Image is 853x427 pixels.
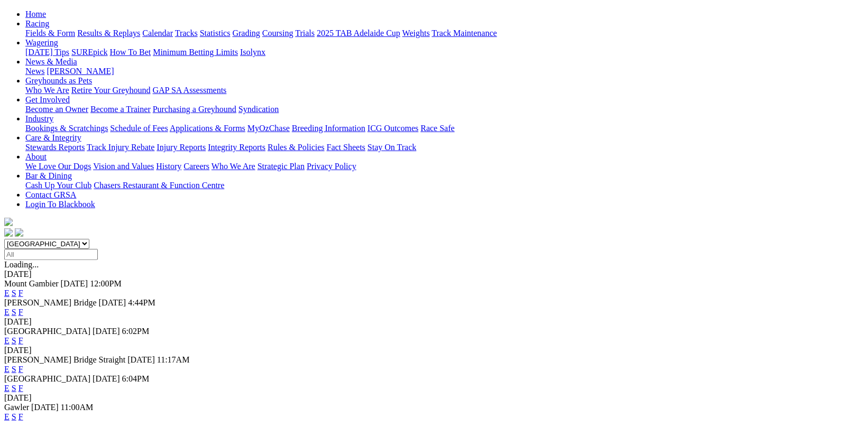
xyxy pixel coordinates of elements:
[93,374,120,383] span: [DATE]
[25,29,75,38] a: Fields & Form
[239,105,279,114] a: Syndication
[317,29,400,38] a: 2025 TAB Adelaide Cup
[94,181,224,190] a: Chasers Restaurant & Function Centre
[4,346,849,355] div: [DATE]
[25,143,849,152] div: Care & Integrity
[25,95,70,104] a: Get Involved
[233,29,260,38] a: Grading
[4,365,10,374] a: E
[93,327,120,336] span: [DATE]
[19,336,23,345] a: F
[25,86,69,95] a: Who We Are
[268,143,325,152] a: Rules & Policies
[71,86,151,95] a: Retire Your Greyhound
[110,48,151,57] a: How To Bet
[25,19,49,28] a: Racing
[4,289,10,298] a: E
[61,403,94,412] span: 11:00AM
[25,171,72,180] a: Bar & Dining
[19,412,23,421] a: F
[25,105,849,114] div: Get Involved
[25,133,81,142] a: Care & Integrity
[184,162,209,171] a: Careers
[368,124,418,133] a: ICG Outcomes
[25,162,91,171] a: We Love Our Dogs
[31,403,59,412] span: [DATE]
[4,249,98,260] input: Select date
[157,143,206,152] a: Injury Reports
[12,336,16,345] a: S
[25,143,85,152] a: Stewards Reports
[12,308,16,317] a: S
[262,29,293,38] a: Coursing
[25,181,849,190] div: Bar & Dining
[90,105,151,114] a: Become a Trainer
[19,308,23,317] a: F
[25,67,44,76] a: News
[19,384,23,393] a: F
[128,298,155,307] span: 4:44PM
[247,124,290,133] a: MyOzChase
[25,114,53,123] a: Industry
[25,76,92,85] a: Greyhounds as Pets
[4,384,10,393] a: E
[61,279,88,288] span: [DATE]
[25,29,849,38] div: Racing
[110,124,168,133] a: Schedule of Fees
[71,48,107,57] a: SUREpick
[4,308,10,317] a: E
[307,162,356,171] a: Privacy Policy
[4,336,10,345] a: E
[4,393,849,403] div: [DATE]
[402,29,430,38] a: Weights
[4,374,90,383] span: [GEOGRAPHIC_DATA]
[4,270,849,279] div: [DATE]
[4,355,125,364] span: [PERSON_NAME] Bridge Straight
[4,260,39,269] span: Loading...
[295,29,315,38] a: Trials
[25,124,108,133] a: Bookings & Scratchings
[4,298,97,307] span: [PERSON_NAME] Bridge
[12,412,16,421] a: S
[258,162,305,171] a: Strategic Plan
[25,48,69,57] a: [DATE] Tips
[122,374,150,383] span: 6:04PM
[77,29,140,38] a: Results & Replays
[19,289,23,298] a: F
[153,86,227,95] a: GAP SA Assessments
[432,29,497,38] a: Track Maintenance
[25,181,91,190] a: Cash Up Your Club
[142,29,173,38] a: Calendar
[15,228,23,237] img: twitter.svg
[47,67,114,76] a: [PERSON_NAME]
[25,10,46,18] a: Home
[87,143,154,152] a: Track Injury Rebate
[122,327,150,336] span: 6:02PM
[25,57,77,66] a: News & Media
[368,143,416,152] a: Stay On Track
[127,355,155,364] span: [DATE]
[25,38,58,47] a: Wagering
[25,200,95,209] a: Login To Blackbook
[25,67,849,76] div: News & Media
[240,48,265,57] a: Isolynx
[4,327,90,336] span: [GEOGRAPHIC_DATA]
[156,162,181,171] a: History
[19,365,23,374] a: F
[25,105,88,114] a: Become an Owner
[292,124,365,133] a: Breeding Information
[12,365,16,374] a: S
[4,279,59,288] span: Mount Gambier
[153,105,236,114] a: Purchasing a Greyhound
[153,48,238,57] a: Minimum Betting Limits
[175,29,198,38] a: Tracks
[25,86,849,95] div: Greyhounds as Pets
[25,48,849,57] div: Wagering
[4,403,29,412] span: Gawler
[4,412,10,421] a: E
[157,355,190,364] span: 11:17AM
[208,143,265,152] a: Integrity Reports
[25,162,849,171] div: About
[12,289,16,298] a: S
[212,162,255,171] a: Who We Are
